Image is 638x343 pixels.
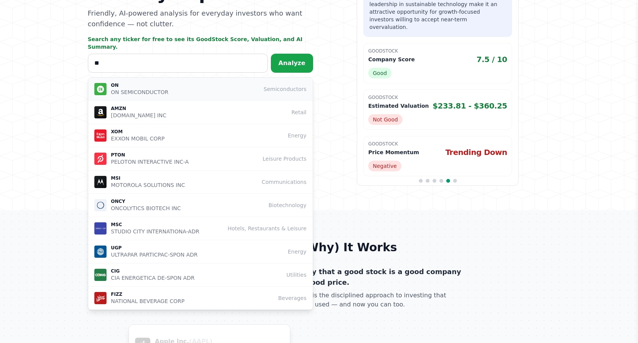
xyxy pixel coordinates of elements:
p: MSI [111,175,185,181]
span: Go to slide 6 [453,179,457,183]
span: Go to slide 4 [439,179,443,183]
button: MSI MSI MOTOROLA SOLUTIONS INC Communications [88,171,313,194]
img: UGP [94,246,107,258]
p: FIZZ [111,291,185,297]
img: AMZN [94,106,107,118]
img: XOM [94,129,107,142]
span: Negative [368,161,401,171]
p: XOM [111,129,165,135]
p: Price Momentum [368,148,419,156]
button: PTON PTON PELOTON INTERACTIVE INC-A Leisure Products [88,147,313,171]
span: Trending Down [445,147,507,158]
p: GoodStock [368,94,507,101]
button: UGP UGP ULTRAPAR PARTICPAC-SPON ADR Energy [88,240,313,263]
span: Hotels, Restaurants & Leisure [228,225,306,232]
span: Retail [291,108,307,116]
button: AMZN AMZN [DOMAIN_NAME] INC Retail [88,101,313,124]
span: Not Good [368,114,403,125]
p: UGP [111,245,198,251]
span: 7.5 / 10 [477,54,508,65]
img: PTON [94,153,107,165]
span: Go to slide 1 [419,179,423,183]
img: FIZZ [94,292,107,304]
p: CIA ENERGETICA DE-SPON ADR [111,274,195,282]
span: Go to slide 5 [446,179,450,183]
p: PTON [111,152,189,158]
button: ON ON ON SEMICONDUCTOR Semiconductors [88,78,313,101]
span: Leisure Products [263,155,306,163]
span: Good [368,68,391,78]
img: MSC [94,222,107,235]
p: CIG [111,268,195,274]
p: NATIONAL BEVERAGE CORP [111,297,185,305]
span: Energy [288,132,306,139]
p: ULTRAPAR PARTICPAC-SPON ADR [111,251,198,258]
p: We believe in the simple philosophy that a good stock is a good company at a good price. [173,266,465,288]
span: Biotechnology [269,201,307,209]
p: MOTOROLA SOLUTIONS INC [111,181,185,189]
button: CIG CIG CIA ENERGETICA DE-SPON ADR Utilities [88,263,313,287]
p: ONCOLYTICS BIOTECH INC [111,204,181,212]
p: ONCY [111,198,181,204]
button: ONCY ONCY ONCOLYTICS BIOTECH INC Biotechnology [88,194,313,217]
p: MSC [111,222,199,228]
p: AMZN [111,105,167,112]
p: [DOMAIN_NAME] INC [111,112,167,119]
button: Analyze [271,54,313,73]
p: ON [111,82,169,88]
button: XOM XOM EXXON MOBIL CORP Energy [88,124,313,147]
button: MSC MSC STUDIO CITY INTERNATIONA-ADR Hotels, Restaurants & Leisure [88,217,313,240]
p: Company Score [368,56,415,63]
p: EXXON MOBIL CORP [111,135,165,142]
img: MSI [94,176,107,188]
p: STUDIO CITY INTERNATIONA-ADR [111,228,199,235]
img: ONCY [94,199,107,211]
span: Beverages [278,294,306,302]
img: ON [94,83,107,95]
h2: How (and Why) It Works [109,241,529,254]
span: Go to slide 3 [433,179,436,183]
p: PELOTON INTERACTIVE INC-A [111,158,189,166]
p: ON SEMICONDUCTOR [111,88,169,96]
p: Estimated Valuation [368,102,429,110]
span: Communications [262,178,307,186]
span: Semiconductors [264,85,307,93]
p: GoodStock [368,48,507,54]
span: Energy [288,248,306,255]
button: FIZZ FIZZ NATIONAL BEVERAGE CORP Beverages [88,287,313,309]
p: GoodStock [368,141,507,147]
span: Go to slide 2 [426,179,430,183]
span: $233.81 - $360.25 [433,101,507,111]
img: CIG [94,269,107,281]
span: Utilities [286,271,307,279]
span: Analyze [278,59,305,67]
p: Friendly, AI-powered analysis for everyday investors who want confidence — not clutter. [88,8,313,29]
p: Search any ticker for free to see its GoodStock Score, Valuation, and AI Summary. [88,35,313,51]
p: Buying good companies at good prices is the disciplined approach to investing that professionals ... [173,291,465,309]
